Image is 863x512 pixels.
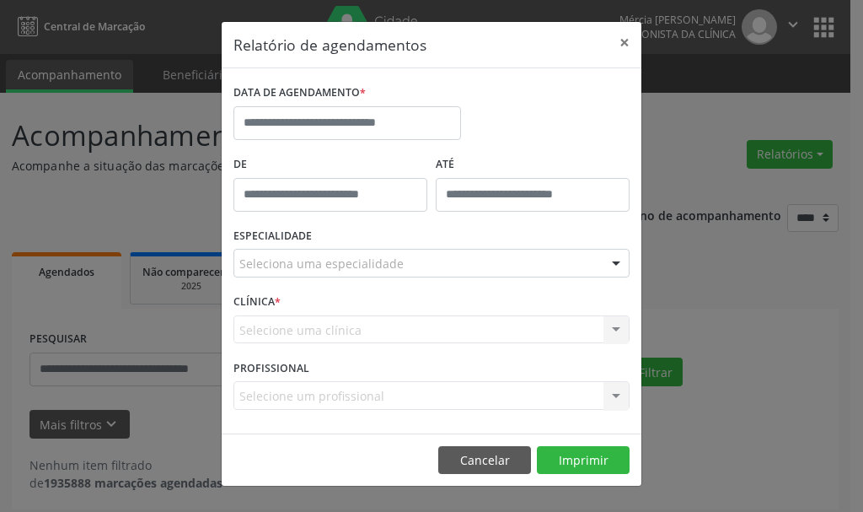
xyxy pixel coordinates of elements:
button: Cancelar [438,446,531,475]
span: Seleciona uma especialidade [239,255,404,272]
label: DATA DE AGENDAMENTO [233,80,366,106]
button: Imprimir [537,446,630,475]
label: PROFISSIONAL [233,355,309,381]
label: ESPECIALIDADE [233,224,312,250]
label: De [233,152,427,178]
h5: Relatório de agendamentos [233,34,426,56]
button: Close [608,22,641,63]
label: ATÉ [436,152,630,178]
label: CLÍNICA [233,289,281,315]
